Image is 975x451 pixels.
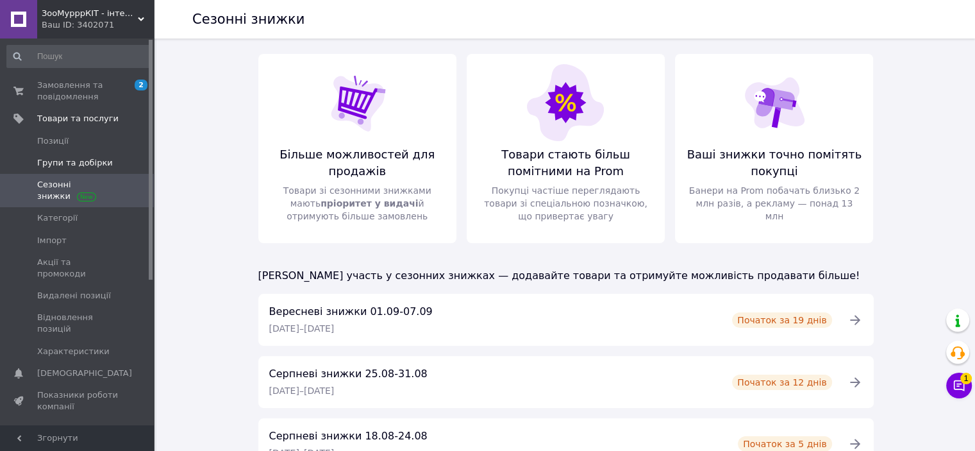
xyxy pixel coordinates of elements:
[37,135,69,147] span: Позиції
[37,423,119,446] span: Панель управління
[37,235,67,246] span: Імпорт
[37,290,111,302] span: Видалені позиції
[37,368,132,379] span: [DEMOGRAPHIC_DATA]
[135,80,147,90] span: 2
[37,312,119,335] span: Відновлення позицій
[946,373,972,398] button: Чат з покупцем1
[743,438,826,450] span: Початок за 5 днів
[37,113,119,124] span: Товари та послуги
[960,373,972,384] span: 1
[258,294,874,346] a: Вересневі знижки 01.09-07.09[DATE]–[DATE]Початок за 19 днів
[258,269,860,282] span: [PERSON_NAME] участь у сезонних знижках — додавайте товари та отримуйте можливість продавати більше!
[6,45,151,68] input: Пошук
[37,389,119,413] span: Показники роботи компанії
[269,184,446,223] span: Товари зі сезонними знижками мають й отримують більше замовлень
[37,179,119,202] span: Сезонні знижки
[37,257,119,280] span: Акції та промокоди
[269,368,428,380] span: Серпневі знижки 25.08-31.08
[269,323,335,334] span: [DATE] – [DATE]
[42,19,154,31] div: Ваш ID: 3402071
[192,12,304,27] h1: Сезонні знижки
[269,430,428,442] span: Серпневі знижки 18.08-24.08
[477,146,654,179] span: Товари стають більш помітними на Prom
[269,146,446,179] span: Більше можливостей для продажів
[685,146,863,179] span: Ваші знижки точно помітять покупці
[269,305,433,318] span: Вересневі знижки 01.09-07.09
[37,80,119,103] span: Замовлення та повідомлення
[37,346,110,357] span: Характеристики
[37,157,113,169] span: Групи та добірки
[269,386,335,396] span: [DATE] – [DATE]
[737,314,826,327] span: Початок за 19 днів
[737,376,826,389] span: Початок за 12 днів
[37,212,78,224] span: Категорії
[42,8,138,19] span: ЗооМурррКІТ - інтернет зоомагазин
[258,356,874,408] a: Серпневі знижки 25.08-31.08[DATE]–[DATE]Початок за 12 днів
[685,184,863,223] span: Банери на Prom побачать близько 2 млн разів, а рекламу — понад 13 млн
[477,184,654,223] span: Покупці частіше переглядають товари зі спеціальною позначкою, що привертає увагу
[321,198,418,208] span: пріоритет у видачі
